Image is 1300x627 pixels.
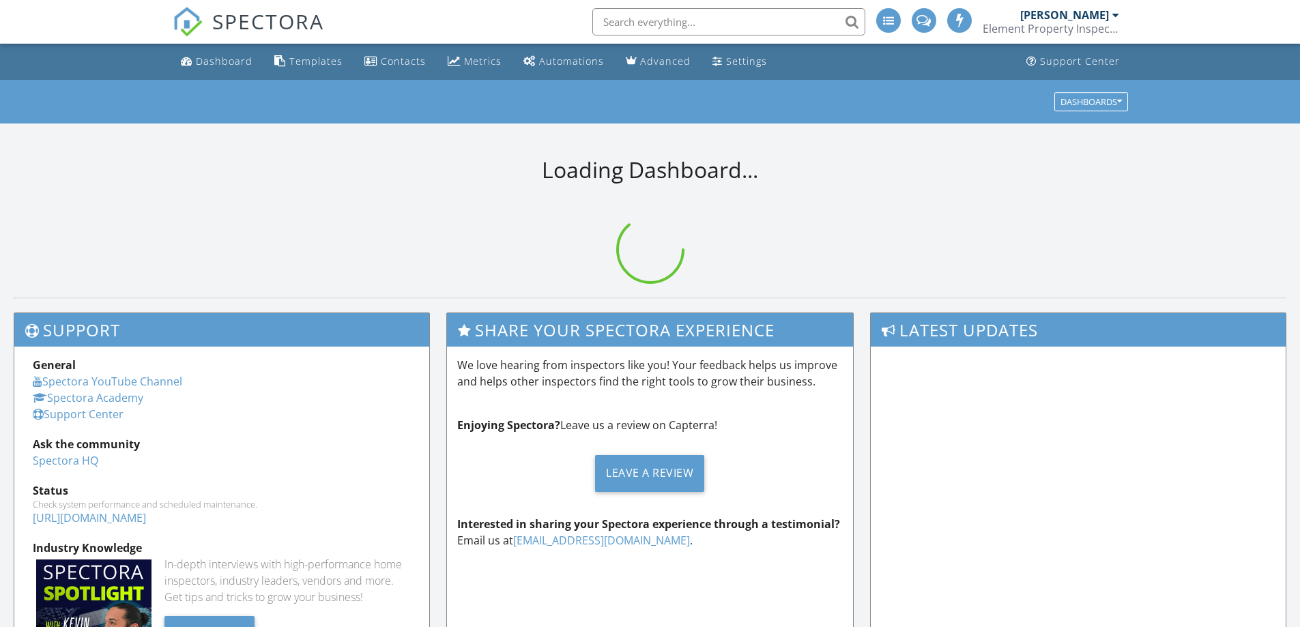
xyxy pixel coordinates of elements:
input: Search everything... [592,8,865,35]
a: Spectora Academy [33,390,143,405]
a: [URL][DOMAIN_NAME] [33,510,146,525]
a: SPECTORA [173,18,324,47]
div: Support Center [1040,55,1120,68]
strong: General [33,358,76,373]
div: Status [33,482,411,499]
a: Dashboard [175,49,258,74]
div: Industry Knowledge [33,540,411,556]
div: Dashboards [1060,97,1122,106]
div: Templates [289,55,343,68]
p: Email us at . [457,516,843,549]
div: Advanced [640,55,691,68]
a: Leave a Review [457,444,843,502]
button: Dashboards [1054,92,1128,111]
div: Element Property Inspections [983,22,1119,35]
a: Metrics [442,49,507,74]
p: We love hearing from inspectors like you! Your feedback helps us improve and helps other inspecto... [457,357,843,390]
a: Automations (Basic) [518,49,609,74]
img: The Best Home Inspection Software - Spectora [173,7,203,37]
div: [PERSON_NAME] [1020,8,1109,22]
a: Settings [707,49,772,74]
h3: Support [14,313,429,347]
a: Contacts [359,49,431,74]
span: SPECTORA [212,7,324,35]
h3: Share Your Spectora Experience [447,313,854,347]
div: Contacts [381,55,426,68]
a: Spectora YouTube Channel [33,374,182,389]
div: Settings [726,55,767,68]
div: Automations [539,55,604,68]
div: Dashboard [196,55,252,68]
div: In-depth interviews with high-performance home inspectors, industry leaders, vendors and more. Ge... [164,556,411,605]
strong: Enjoying Spectora? [457,418,560,433]
div: Leave a Review [595,455,704,492]
div: Ask the community [33,436,411,452]
strong: Interested in sharing your Spectora experience through a testimonial? [457,516,840,531]
a: [EMAIL_ADDRESS][DOMAIN_NAME] [513,533,690,548]
a: Support Center [33,407,124,422]
div: Metrics [464,55,502,68]
a: Support Center [1021,49,1125,74]
a: Spectora HQ [33,453,98,468]
a: Advanced [620,49,696,74]
p: Leave us a review on Capterra! [457,417,843,433]
div: Check system performance and scheduled maintenance. [33,499,411,510]
a: Templates [269,49,348,74]
h3: Latest Updates [871,313,1286,347]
